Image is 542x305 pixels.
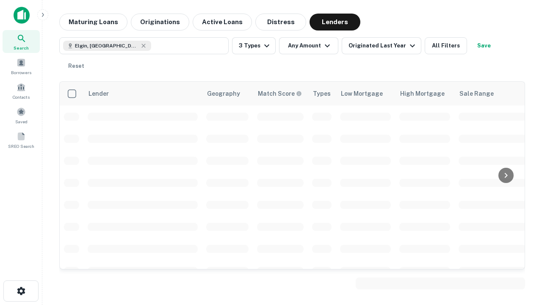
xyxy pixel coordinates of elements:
[310,14,360,30] button: Lenders
[395,82,454,105] th: High Mortgage
[348,41,418,51] div: Originated Last Year
[13,94,30,100] span: Contacts
[255,14,306,30] button: Distress
[207,89,240,99] div: Geography
[15,118,28,125] span: Saved
[454,82,531,105] th: Sale Range
[400,89,445,99] div: High Mortgage
[193,14,252,30] button: Active Loans
[83,82,202,105] th: Lender
[14,7,30,24] img: capitalize-icon.png
[59,14,127,30] button: Maturing Loans
[3,79,40,102] a: Contacts
[425,37,467,54] button: All Filters
[59,37,229,54] button: Elgin, [GEOGRAPHIC_DATA], [GEOGRAPHIC_DATA]
[279,37,338,54] button: Any Amount
[253,82,308,105] th: Capitalize uses an advanced AI algorithm to match your search with the best lender. The match sco...
[3,30,40,53] a: Search
[470,37,498,54] button: Save your search to get updates of matches that match your search criteria.
[14,44,29,51] span: Search
[336,82,395,105] th: Low Mortgage
[232,37,276,54] button: 3 Types
[11,69,31,76] span: Borrowers
[500,210,542,251] iframe: Chat Widget
[131,14,189,30] button: Originations
[308,82,336,105] th: Types
[258,89,300,98] h6: Match Score
[342,37,421,54] button: Originated Last Year
[459,89,494,99] div: Sale Range
[75,42,138,50] span: Elgin, [GEOGRAPHIC_DATA], [GEOGRAPHIC_DATA]
[63,58,90,75] button: Reset
[3,104,40,127] a: Saved
[341,89,383,99] div: Low Mortgage
[3,55,40,78] a: Borrowers
[3,128,40,151] a: SREO Search
[8,143,34,150] span: SREO Search
[88,89,109,99] div: Lender
[258,89,302,98] div: Capitalize uses an advanced AI algorithm to match your search with the best lender. The match sco...
[202,82,253,105] th: Geography
[313,89,331,99] div: Types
